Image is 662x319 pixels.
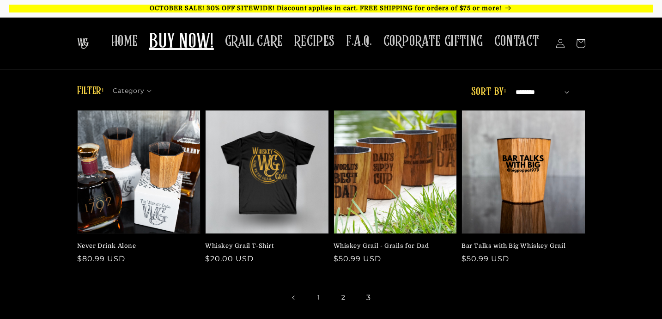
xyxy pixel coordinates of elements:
span: Category [113,86,144,96]
a: Bar Talks with Big Whiskey Grail [462,242,580,250]
a: Previous page [284,288,304,308]
a: BUY NOW! [144,24,219,61]
span: GRAIL CARE [225,32,283,50]
a: Page 1 [309,288,329,308]
span: Page 3 [358,288,379,308]
span: HOME [111,32,138,50]
nav: Pagination [77,288,585,308]
summary: Category [113,84,157,93]
img: The Whiskey Grail [77,38,89,49]
span: F.A.Q. [346,32,372,50]
a: Page 2 [334,288,354,308]
a: CONTACT [489,27,545,56]
a: GRAIL CARE [219,27,289,56]
span: CORPORATE GIFTING [383,32,483,50]
h2: Filter: [77,83,104,99]
span: CONTACT [494,32,540,50]
a: F.A.Q. [340,27,378,56]
a: RECIPES [289,27,340,56]
a: Never Drink Alone [77,242,195,250]
a: Whiskey Grail - Grails for Dad [334,242,452,250]
span: RECIPES [294,32,335,50]
a: Whiskey Grail T-Shirt [205,242,323,250]
p: OCTOBER SALE! 30% OFF SITEWIDE! Discount applies in cart. FREE SHIPPING for orders of $75 or more! [9,5,653,12]
span: BUY NOW! [149,30,214,55]
a: CORPORATE GIFTING [378,27,489,56]
label: Sort by: [471,86,506,98]
a: HOME [106,27,144,56]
